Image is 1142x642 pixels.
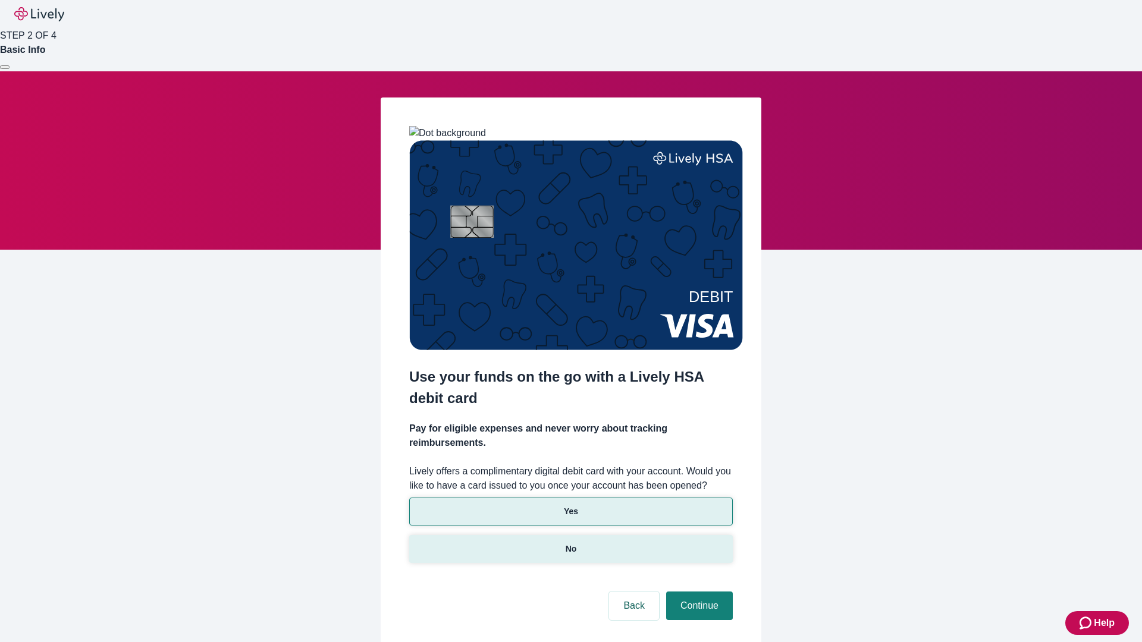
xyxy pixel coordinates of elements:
[566,543,577,555] p: No
[1065,611,1129,635] button: Zendesk support iconHelp
[666,591,733,620] button: Continue
[1094,616,1115,630] span: Help
[609,591,659,620] button: Back
[1080,616,1094,630] svg: Zendesk support icon
[409,140,743,350] img: Debit card
[409,421,733,450] h4: Pay for eligible expenses and never worry about tracking reimbursements.
[409,464,733,493] label: Lively offers a complimentary digital debit card with your account. Would you like to have a card...
[14,7,64,21] img: Lively
[409,126,486,140] img: Dot background
[409,498,733,525] button: Yes
[409,366,733,409] h2: Use your funds on the go with a Lively HSA debit card
[409,535,733,563] button: No
[564,505,578,518] p: Yes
